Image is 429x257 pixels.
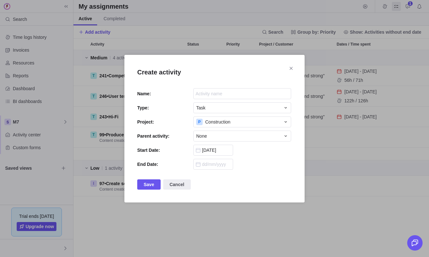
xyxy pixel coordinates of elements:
label: Parent activity: [137,133,193,139]
h2: Create activity [137,68,292,77]
input: dd/mm/yyyy [193,159,233,170]
span: Cancel [170,181,184,188]
label: Project: [137,119,193,125]
span: Cancel [163,179,191,190]
span: Save [137,179,161,190]
span: Save [144,181,154,188]
label: Type: [137,105,193,111]
span: Close [287,64,296,73]
div: Create activity [124,55,305,202]
label: End Date: [137,161,193,167]
label: Name: [137,90,193,97]
div: P [196,119,203,125]
span: Task [196,105,206,111]
input: dd/mm/yyyy [193,145,233,156]
label: Start Date: [137,147,193,153]
input: Activity name [193,88,291,99]
span: None [196,133,207,139]
span: Construction [205,119,231,125]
